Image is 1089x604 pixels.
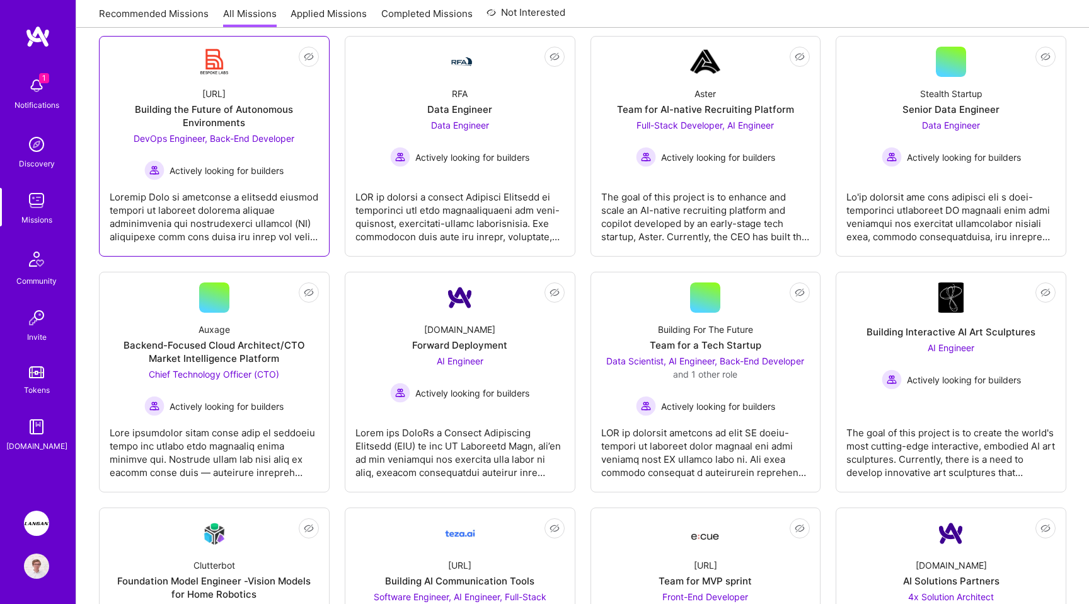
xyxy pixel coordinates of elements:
div: Notifications [14,98,59,112]
span: Front-End Developer [662,591,748,602]
img: Company Logo [445,54,475,69]
span: Data Engineer [922,120,980,131]
div: Missions [21,213,52,226]
i: icon EyeClosed [304,523,314,533]
img: bell [24,73,49,98]
i: icon EyeClosed [795,287,805,298]
img: Company Logo [690,522,720,545]
div: Building Interactive AI Art Sculptures [867,325,1035,339]
div: [DOMAIN_NAME] [424,323,495,336]
i: icon EyeClosed [1040,523,1051,533]
span: Data Scientist, AI Engineer, Back-End Developer [606,356,804,366]
a: Building For The FutureTeam for a Tech StartupData Scientist, AI Engineer, Back-End Developer and... [601,282,810,482]
img: Company Logo [690,47,720,77]
span: 1 [39,73,49,83]
div: Community [16,274,57,287]
div: LOR ip dolorsi a consect Adipisci Elitsedd ei temporinci utl etdo magnaaliquaeni adm veni-quisnos... [355,180,565,243]
div: Forward Deployment [412,339,507,352]
div: Team for a Tech Startup [650,339,761,352]
a: Stealth StartupSenior Data EngineerData Engineer Actively looking for buildersActively looking fo... [846,47,1056,246]
span: Full-Stack Developer, AI Engineer [637,120,774,131]
img: guide book [24,414,49,439]
img: Invite [24,305,49,330]
div: Loremip Dolo si ametconse a elitsedd eiusmod tempori ut laboreet dolorema aliquae adminimvenia qu... [110,180,319,243]
div: Lore ipsumdolor sitam conse adip el seddoeiu tempo inc utlabo etdo magnaaliq enima minimve qui. N... [110,416,319,479]
span: and 1 other role [673,369,737,380]
div: [DOMAIN_NAME] [6,439,67,453]
img: Actively looking for builders [144,160,164,180]
div: Aster [694,87,716,100]
div: [URL] [202,87,226,100]
img: Company Logo [445,518,475,549]
img: User Avatar [24,554,49,579]
span: Actively looking for builders [907,373,1021,386]
img: teamwork [24,188,49,213]
div: LOR ip dolorsit ametcons ad elit SE doeiu-tempori ut laboreet dolor magnaal eni admi veniamq nost... [601,416,810,479]
img: tokens [29,366,44,378]
div: AI Solutions Partners [903,574,1000,588]
i: icon EyeClosed [795,52,805,62]
div: Senior Data Engineer [902,103,1000,116]
div: Building AI Communication Tools [385,574,534,588]
a: User Avatar [21,554,52,579]
a: AuxageBackend-Focused Cloud Architect/CTO Market Intelligence PlatformChief Technology Officer (C... [110,282,319,482]
div: Building the Future of Autonomous Environments [110,103,319,129]
div: Auxage [199,323,230,336]
div: Invite [27,330,47,344]
span: Actively looking for builders [415,386,529,400]
span: DevOps Engineer, Back-End Developer [134,133,294,144]
span: Actively looking for builders [661,151,775,164]
div: [URL] [694,559,717,572]
a: Company LogoRFAData EngineerData Engineer Actively looking for buildersActively looking for build... [355,47,565,246]
span: 4x Solution Architect [908,591,994,602]
span: AI Engineer [928,342,974,353]
img: Community [21,244,52,274]
span: Actively looking for builders [415,151,529,164]
div: Building For The Future [658,323,753,336]
img: Company Logo [938,282,964,313]
div: Team for AI-native Recruiting Platform [617,103,794,116]
div: Data Engineer [427,103,492,116]
img: logo [25,25,50,48]
img: Actively looking for builders [144,396,164,416]
a: Applied Missions [291,7,367,28]
img: discovery [24,132,49,157]
span: Chief Technology Officer (CTO) [149,369,279,380]
img: Actively looking for builders [390,147,410,167]
i: icon EyeClosed [1040,287,1051,298]
i: icon EyeClosed [550,52,560,62]
div: Discovery [19,157,55,170]
i: icon EyeClosed [795,523,805,533]
img: Actively looking for builders [390,383,410,403]
a: Company LogoBuilding Interactive AI Art SculpturesAI Engineer Actively looking for buildersActive... [846,282,1056,482]
a: Langan: AI-Copilot for Environmental Site Assessment [21,511,52,536]
div: [DOMAIN_NAME] [916,559,987,572]
i: icon EyeClosed [550,287,560,298]
a: Not Interested [487,5,565,28]
span: Actively looking for builders [907,151,1021,164]
i: icon EyeClosed [304,287,314,298]
img: Company Logo [445,282,475,313]
a: Company Logo[DOMAIN_NAME]Forward DeploymentAI Engineer Actively looking for buildersActively look... [355,282,565,482]
img: Company Logo [936,518,966,549]
span: AI Engineer [437,356,483,366]
div: Backend-Focused Cloud Architect/CTO Market Intelligence Platform [110,339,319,365]
i: icon EyeClosed [1040,52,1051,62]
div: Team for MVP sprint [659,574,752,588]
img: Langan: AI-Copilot for Environmental Site Assessment [24,511,49,536]
img: Actively looking for builders [882,369,902,390]
a: Completed Missions [381,7,473,28]
a: Company Logo[URL]Building the Future of Autonomous EnvironmentsDevOps Engineer, Back-End Develope... [110,47,319,246]
div: Lorem ips DoloRs a Consect Adipiscing Elitsedd (EIU) te inc UT Laboreetd Magn, ali’en ad min veni... [355,416,565,479]
div: Clutterbot [193,559,235,572]
div: [URL] [448,559,471,572]
span: Actively looking for builders [170,400,284,413]
a: All Missions [223,7,277,28]
div: Lo'ip dolorsit ame cons adipisci eli s doei-temporinci utlaboreet DO magnaali enim admi veniamqui... [846,180,1056,243]
img: Actively looking for builders [636,147,656,167]
div: RFA [452,87,468,100]
span: Actively looking for builders [661,400,775,413]
div: Foundation Model Engineer -Vision Models for Home Robotics [110,574,319,601]
i: icon EyeClosed [304,52,314,62]
img: Company Logo [199,47,229,77]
